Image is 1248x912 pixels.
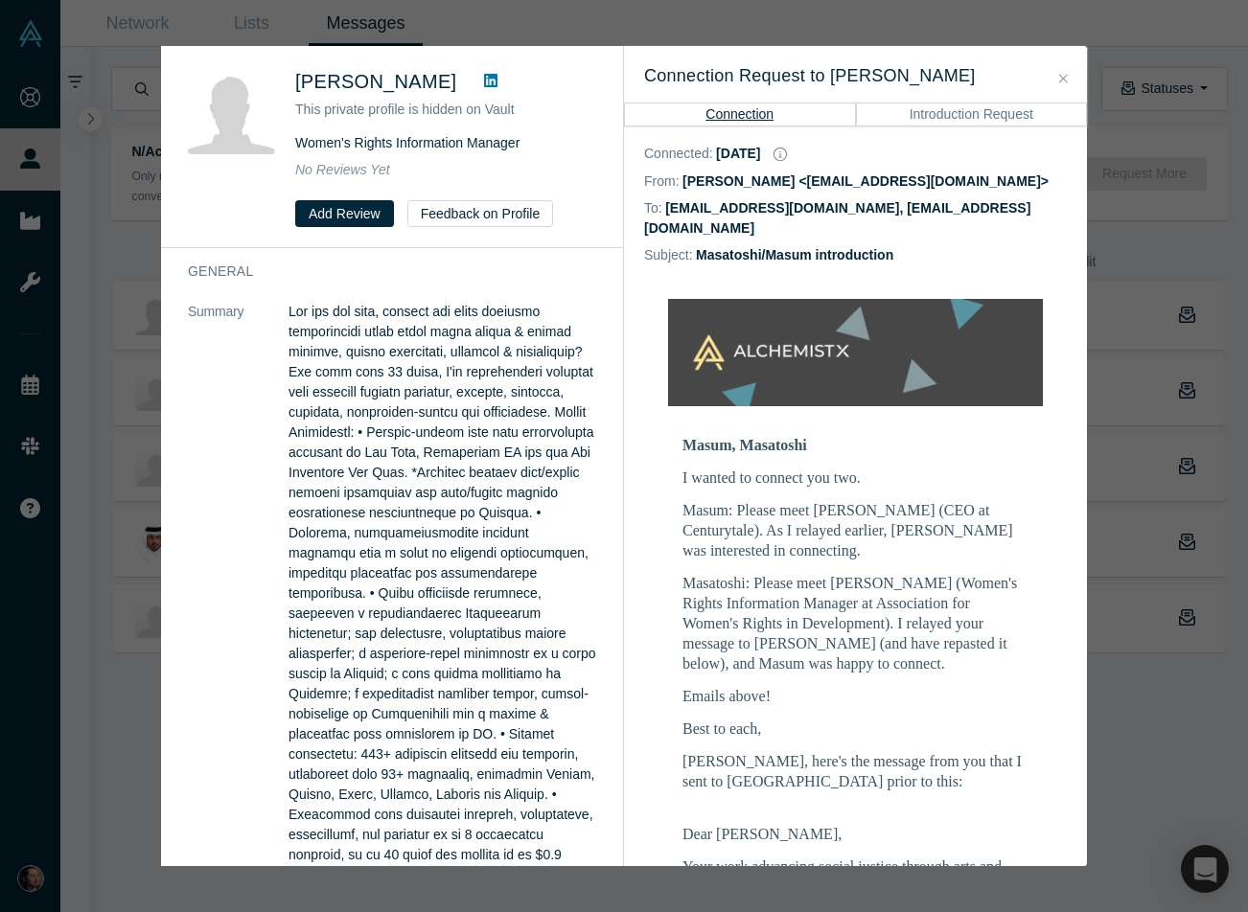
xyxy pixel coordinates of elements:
p: Dear [PERSON_NAME], [682,824,1028,844]
button: Introduction Request [856,103,1088,125]
h3: Connection Request to [PERSON_NAME] [644,63,1067,89]
dt: Subject: [644,245,693,265]
dd: [DATE] [716,146,760,161]
b: Masum, Masatoshi [682,437,807,453]
p: This private profile is hidden on Vault [295,100,596,120]
dd: [PERSON_NAME] <[EMAIL_ADDRESS][DOMAIN_NAME]> [682,173,1049,189]
span: No Reviews Yet [295,162,390,177]
dt: To: [644,198,662,218]
dd: Masatoshi/Masum introduction [696,247,893,262]
dd: [EMAIL_ADDRESS][DOMAIN_NAME], [EMAIL_ADDRESS][DOMAIN_NAME] [644,200,1030,236]
p: Masatoshi: Please meet [PERSON_NAME] (Women's Rights Information Manager at Association for Women... [682,573,1028,673]
button: Connection [624,103,856,125]
p: Best to each, [682,718,1028,739]
button: Feedback on Profile [407,200,554,227]
img: Masum Momaya's Profile Image [188,67,275,154]
p: Emails above! [682,686,1028,706]
dt: From: [644,171,680,192]
p: Masum: Please meet [PERSON_NAME] (CEO at Centurytale). As I relayed earlier, [PERSON_NAME] was in... [682,500,1028,560]
p: [PERSON_NAME], here's the message from you that I sent to [GEOGRAPHIC_DATA] prior to this: [682,751,1028,811]
dt: Connected : [644,144,713,164]
img: banner-small-topicless-alchx.png [668,299,1043,406]
span: [PERSON_NAME] [295,71,456,92]
button: Close [1053,68,1074,90]
p: I wanted to connect you two. [682,467,1028,488]
span: Women's Rights Information Manager [295,135,520,150]
h3: General [188,262,569,282]
button: Add Review [295,200,394,227]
